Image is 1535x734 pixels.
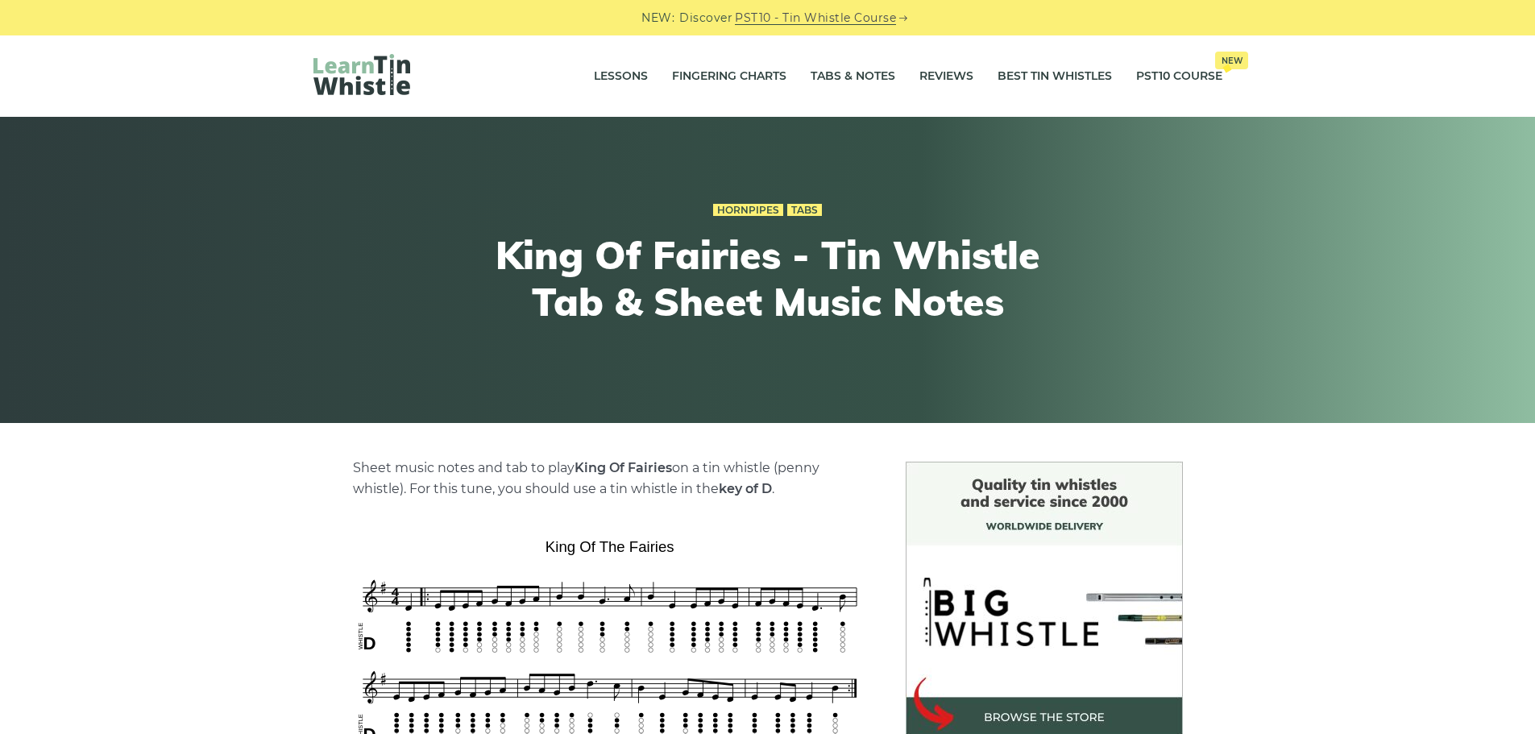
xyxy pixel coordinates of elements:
a: PST10 CourseNew [1136,56,1222,97]
img: LearnTinWhistle.com [313,54,410,95]
a: Fingering Charts [672,56,786,97]
p: Sheet music notes and tab to play on a tin whistle (penny whistle). For this tune, you should use... [353,458,867,500]
h1: King Of Fairies - Tin Whistle Tab & Sheet Music Notes [471,232,1064,325]
strong: key of D [719,481,772,496]
strong: King Of Fairies [575,460,672,475]
a: Lessons [594,56,648,97]
a: Tabs [787,204,822,217]
a: Reviews [919,56,973,97]
a: Hornpipes [713,204,783,217]
a: Best Tin Whistles [998,56,1112,97]
a: Tabs & Notes [811,56,895,97]
span: New [1215,52,1248,69]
